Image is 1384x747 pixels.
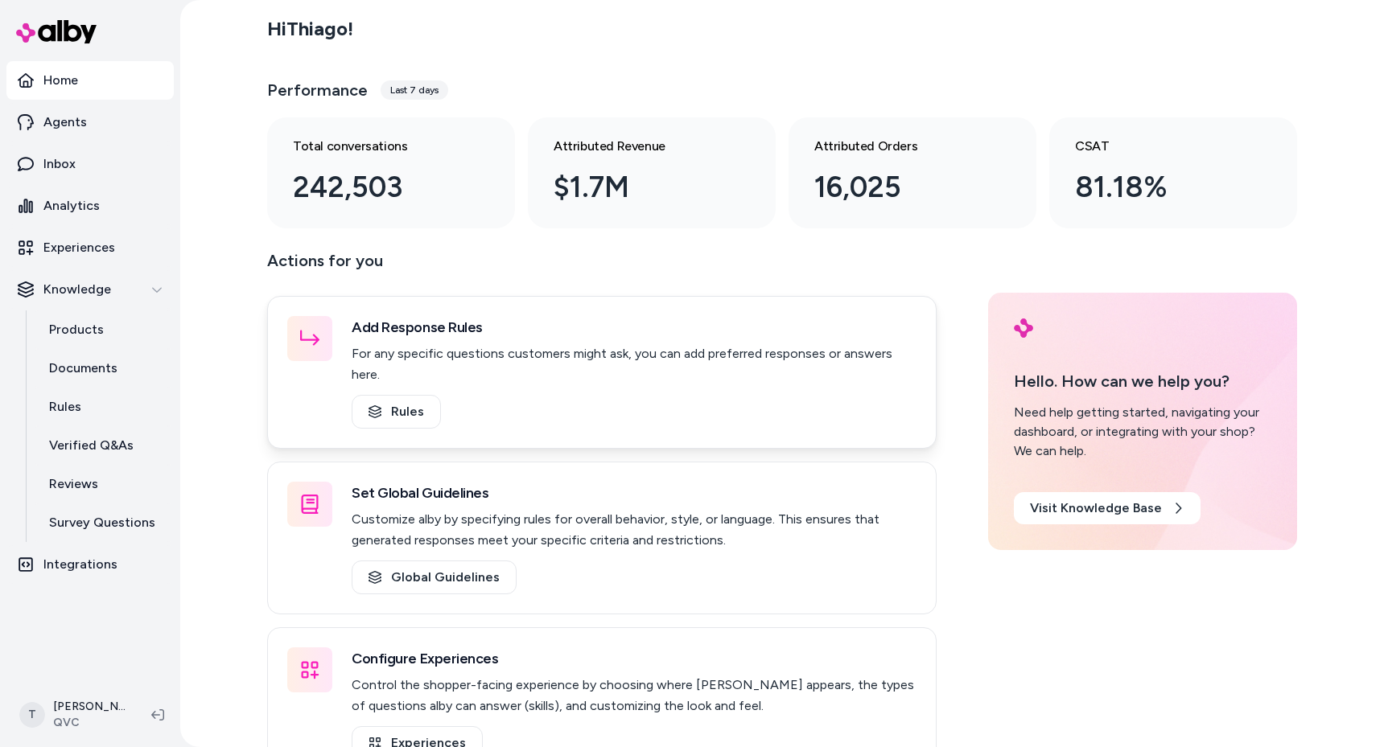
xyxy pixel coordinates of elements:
p: Agents [43,113,87,132]
p: Reviews [49,474,98,494]
a: Products [33,310,174,349]
h3: Total conversations [293,137,463,156]
a: Verified Q&As [33,426,174,465]
h3: Set Global Guidelines [352,482,916,504]
a: Rules [352,395,441,429]
a: Documents [33,349,174,388]
p: Home [43,71,78,90]
p: Documents [49,359,117,378]
p: Knowledge [43,280,111,299]
a: Survey Questions [33,503,174,542]
p: Products [49,320,104,339]
span: T [19,702,45,728]
p: Verified Q&As [49,436,134,455]
p: For any specific questions customers might ask, you can add preferred responses or answers here. [352,343,916,385]
a: Global Guidelines [352,560,517,594]
a: Total conversations 242,503 [267,117,515,228]
button: T[PERSON_NAME]QVC [10,689,138,741]
p: Analytics [43,196,100,215]
h3: Attributed Orders [814,137,985,156]
p: Survey Questions [49,513,155,532]
div: Last 7 days [381,80,448,100]
a: Agents [6,103,174,142]
a: Experiences [6,228,174,267]
h2: Hi Thiago ! [267,17,353,41]
div: Need help getting started, navigating your dashboard, or integrating with your shop? We can help. [1014,403,1271,461]
p: Control the shopper-facing experience by choosing where [PERSON_NAME] appears, the types of quest... [352,675,916,716]
a: Analytics [6,187,174,225]
p: Integrations [43,555,117,574]
h3: Performance [267,79,368,101]
h3: Configure Experiences [352,647,916,670]
a: Integrations [6,545,174,584]
a: Reviews [33,465,174,503]
button: Knowledge [6,270,174,309]
p: Experiences [43,238,115,257]
p: Inbox [43,154,76,174]
a: Visit Knowledge Base [1014,492,1201,524]
h3: CSAT [1075,137,1246,156]
p: Rules [49,397,81,417]
span: QVC [53,715,126,731]
p: Customize alby by specifying rules for overall behavior, style, or language. This ensures that ge... [352,509,916,551]
img: alby Logo [1014,318,1033,338]
div: 16,025 [814,166,985,209]
h3: Add Response Rules [352,316,916,339]
div: 242,503 [293,166,463,209]
a: CSAT 81.18% [1049,117,1297,228]
a: Rules [33,388,174,426]
h3: Attributed Revenue [554,137,724,156]
p: [PERSON_NAME] [53,699,126,715]
a: Attributed Revenue $1.7M [528,117,776,228]
img: alby Logo [16,20,97,43]
a: Inbox [6,145,174,183]
p: Hello. How can we help you? [1014,369,1271,393]
p: Actions for you [267,248,937,286]
a: Attributed Orders 16,025 [789,117,1036,228]
div: $1.7M [554,166,724,209]
div: 81.18% [1075,166,1246,209]
a: Home [6,61,174,100]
